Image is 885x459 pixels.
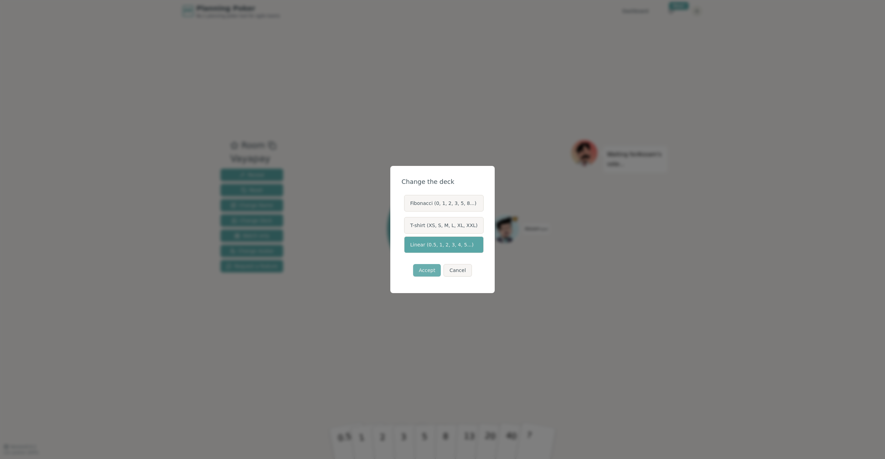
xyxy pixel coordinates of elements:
[444,264,472,277] button: Cancel
[404,236,483,253] label: Linear (0.5, 1, 2, 3, 4, 5...)
[404,195,483,212] label: Fibonacci (0, 1, 2, 3, 5, 8...)
[413,264,441,277] button: Accept
[404,217,483,234] label: T-shirt (XS, S, M, L, XL, XXL)
[401,177,483,187] div: Change the deck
